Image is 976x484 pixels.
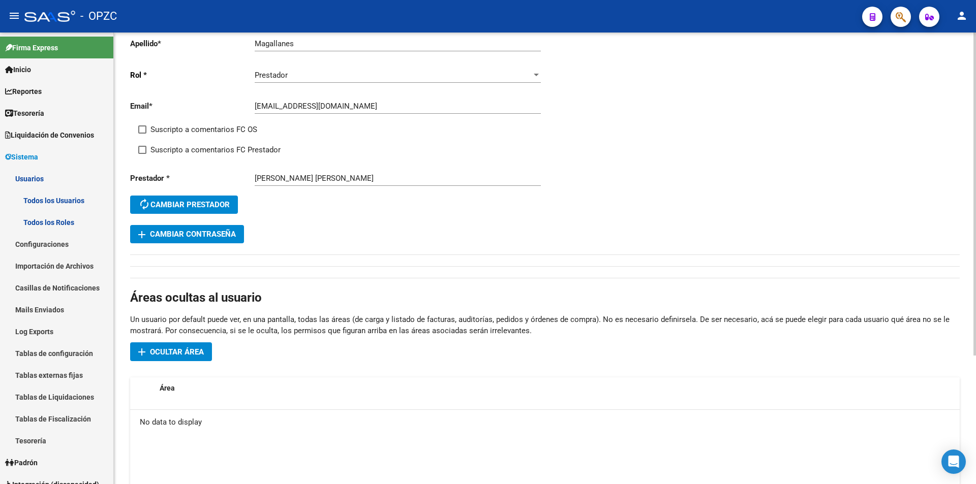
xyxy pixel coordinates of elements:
mat-icon: menu [8,10,20,22]
span: Liquidación de Convenios [5,130,94,141]
span: Firma Express [5,42,58,53]
button: Cambiar prestador [130,196,238,214]
span: Sistema [5,151,38,163]
h1: Áreas ocultas al usuario [130,289,960,306]
span: Reportes [5,86,42,97]
div: Open Intercom Messenger [941,449,966,474]
span: Inicio [5,64,31,75]
span: Cambiar prestador [138,200,230,209]
span: Suscripto a comentarios FC Prestador [150,144,281,156]
span: Suscripto a comentarios FC OS [150,123,257,136]
datatable-header-cell: Área [156,377,952,399]
button: Cambiar Contraseña [130,225,244,243]
span: Cambiar Contraseña [138,230,236,239]
mat-icon: autorenew [138,198,150,210]
span: Padrón [5,457,38,468]
button: Ocultar área [130,342,212,361]
p: Apellido [130,38,255,49]
mat-icon: add [136,229,148,241]
p: Un usuario por default puede ver, en una pantalla, todas las áreas (de carga y listado de factura... [130,314,960,336]
p: Email [130,101,255,112]
p: Rol * [130,70,255,81]
p: Prestador * [130,173,255,184]
span: Área [160,384,175,392]
span: - OPZC [80,5,117,27]
mat-icon: add [136,346,148,358]
span: Tesorería [5,108,44,119]
mat-icon: person [956,10,968,22]
div: No data to display [130,410,960,435]
span: Ocultar área [150,347,204,357]
span: Prestador [255,71,288,80]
